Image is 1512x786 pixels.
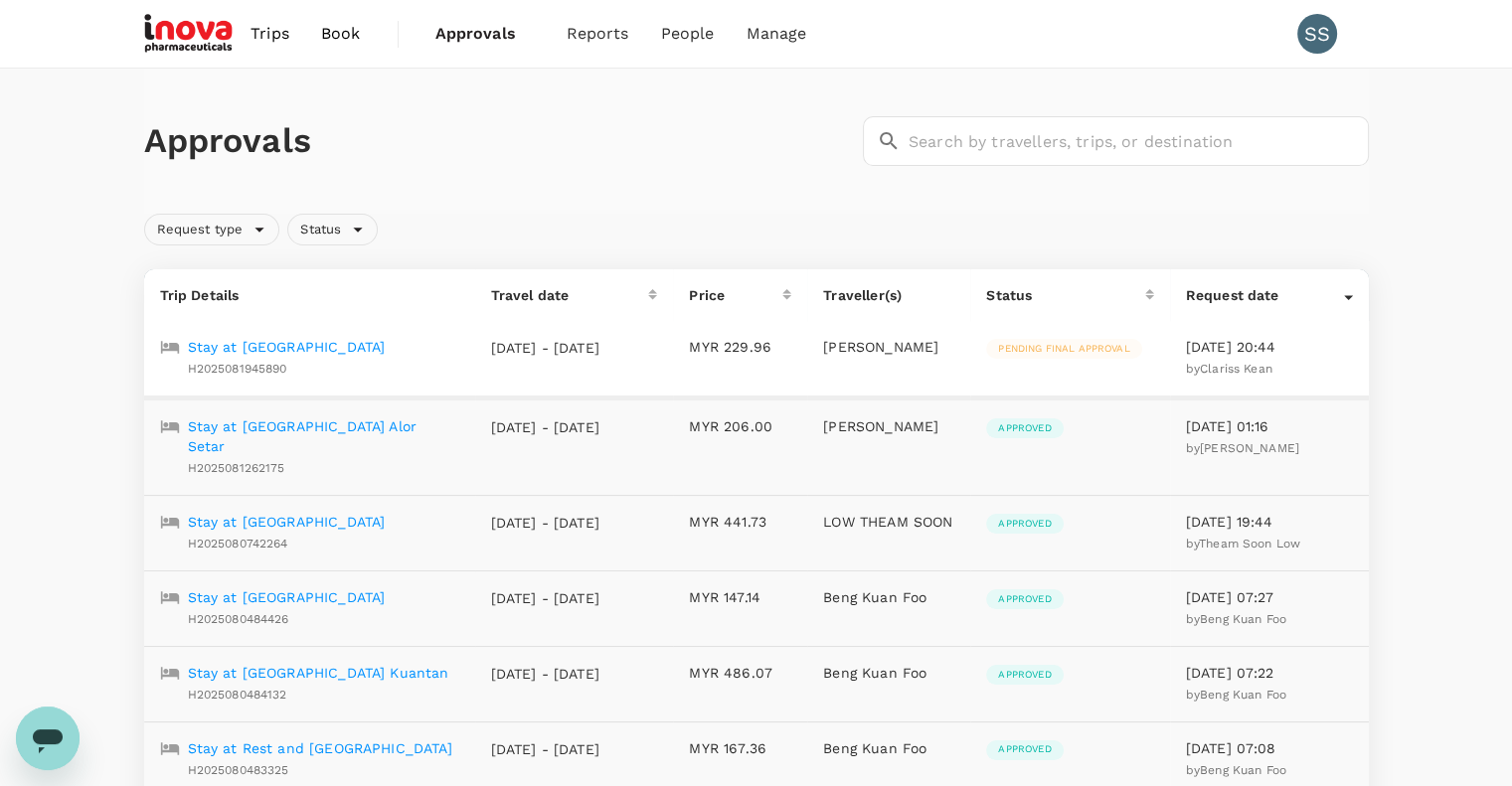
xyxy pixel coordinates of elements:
[321,22,361,46] span: Book
[188,416,459,456] a: Stay at [GEOGRAPHIC_DATA] Alor Setar
[1186,587,1353,607] p: [DATE] 07:27
[188,512,386,532] a: Stay at [GEOGRAPHIC_DATA]
[491,417,600,437] p: [DATE] - [DATE]
[1186,537,1300,550] span: by
[1186,416,1353,436] p: [DATE] 01:16
[1186,512,1353,532] p: [DATE] 19:44
[986,285,1144,305] div: Status
[986,421,1063,435] span: Approved
[491,285,649,305] div: Travel date
[144,120,855,162] h1: Approvals
[1186,612,1286,626] span: by
[689,512,791,532] p: MYR 441.73
[160,285,459,305] p: Trip Details
[1200,362,1272,376] span: Clariss Kean
[823,738,954,758] p: Beng Kuan Foo
[188,663,449,683] a: Stay at [GEOGRAPHIC_DATA] Kuantan
[1186,285,1344,305] div: Request date
[823,512,954,532] p: LOW THEAM SOON
[251,22,289,46] span: Trips
[491,588,600,608] p: [DATE] - [DATE]
[144,12,236,56] img: iNova Pharmaceuticals
[188,763,289,777] span: H2025080483325
[1186,663,1353,683] p: [DATE] 07:22
[986,592,1063,606] span: Approved
[689,337,791,357] p: MYR 229.96
[1186,738,1353,758] p: [DATE] 07:08
[1200,763,1286,777] span: Beng Kuan Foo
[491,664,600,684] p: [DATE] - [DATE]
[16,707,80,770] iframe: Button to launch messaging window
[1200,612,1286,626] span: Beng Kuan Foo
[823,337,954,357] p: [PERSON_NAME]
[287,214,378,245] div: Status
[144,214,280,245] div: Request type
[986,668,1063,682] span: Approved
[188,612,289,626] span: H2025080484426
[288,221,353,239] span: Status
[746,22,806,46] span: Manage
[188,738,452,758] a: Stay at Rest and [GEOGRAPHIC_DATA]
[188,337,386,357] a: Stay at [GEOGRAPHIC_DATA]
[188,461,285,475] span: H2025081262175
[188,587,386,607] a: Stay at [GEOGRAPHIC_DATA]
[1186,688,1286,702] span: by
[188,688,287,702] span: H2025080484132
[1199,537,1300,550] span: Theam Soon Low
[567,22,629,46] span: Reports
[1186,362,1272,376] span: by
[823,285,954,305] p: Traveller(s)
[986,342,1141,356] span: Pending final approval
[1200,441,1299,455] span: [PERSON_NAME]
[823,416,954,436] p: [PERSON_NAME]
[1186,763,1286,777] span: by
[1297,14,1337,54] div: SS
[823,587,954,607] p: Beng Kuan Foo
[491,513,600,533] p: [DATE] - [DATE]
[145,221,255,239] span: Request type
[491,338,600,358] p: [DATE] - [DATE]
[1186,441,1299,455] span: by
[1200,688,1286,702] span: Beng Kuan Foo
[986,517,1063,531] span: Approved
[986,742,1063,756] span: Approved
[491,739,600,759] p: [DATE] - [DATE]
[661,22,715,46] span: People
[909,116,1369,166] input: Search by travellers, trips, or destination
[689,587,791,607] p: MYR 147.14
[689,285,782,305] div: Price
[689,738,791,758] p: MYR 167.36
[188,362,287,376] span: H2025081945890
[188,537,288,550] span: H2025080742264
[1186,337,1353,357] p: [DATE] 20:44
[689,416,791,436] p: MYR 206.00
[435,22,535,46] span: Approvals
[689,663,791,683] p: MYR 486.07
[823,663,954,683] p: Beng Kuan Foo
